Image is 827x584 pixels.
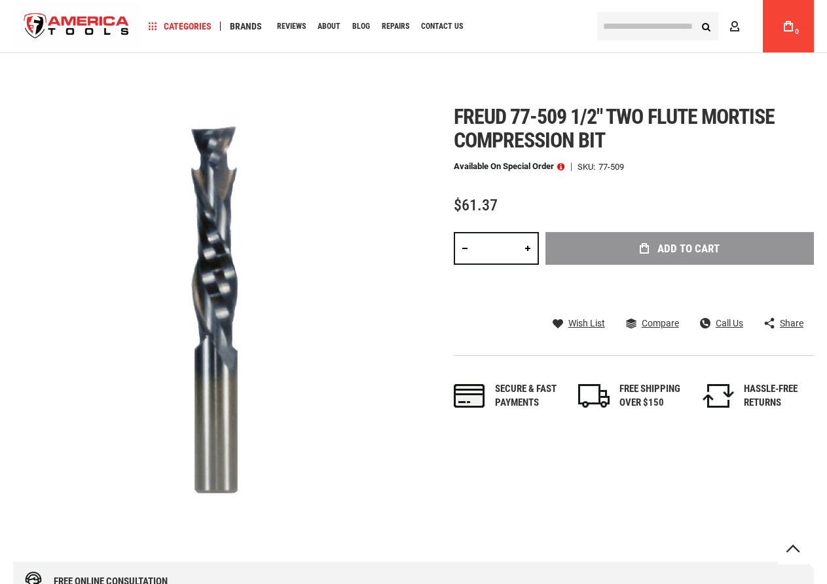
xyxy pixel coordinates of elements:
[454,384,485,408] img: payments
[568,319,605,328] span: Wish List
[352,22,370,30] span: Blog
[376,18,415,35] a: Repairs
[716,319,743,328] span: Call Us
[271,18,312,35] a: Reviews
[619,382,689,410] div: FREE SHIPPING OVER $150
[642,319,679,328] span: Compare
[13,2,140,51] a: store logo
[346,18,376,35] a: Blog
[744,382,814,410] div: HASSLE-FREE RETURNS
[578,163,598,171] strong: SKU
[454,104,775,153] span: Freud 77-509 1/2" two flute mortise compression bit
[230,22,262,31] span: Brands
[553,317,605,329] a: Wish List
[382,22,409,30] span: Repairs
[318,22,340,30] span: About
[13,105,414,506] img: main product photo
[415,18,469,35] a: Contact Us
[703,384,734,408] img: returns
[700,317,743,329] a: Call Us
[598,163,624,171] div: 77-509
[13,2,140,51] img: America Tools
[224,18,268,35] a: Brands
[277,22,306,30] span: Reviews
[149,22,211,31] span: Categories
[454,162,564,171] p: Available on Special Order
[578,384,610,408] img: shipping
[312,18,346,35] a: About
[626,317,679,329] a: Compare
[693,14,718,39] button: Search
[143,18,217,35] a: Categories
[780,319,803,328] span: Share
[795,28,799,35] span: 0
[421,22,463,30] span: Contact Us
[454,196,498,214] span: $61.37
[495,382,565,410] div: Secure & fast payments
